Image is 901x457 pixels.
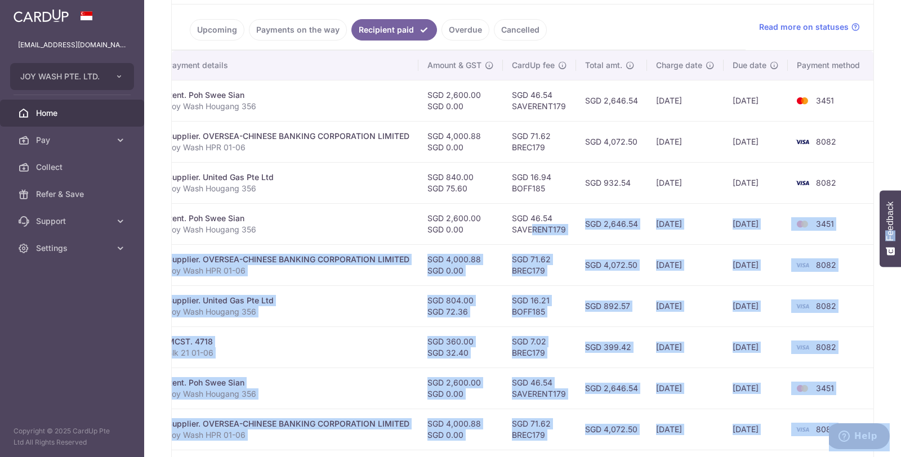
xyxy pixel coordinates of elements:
td: [DATE] [724,326,788,368]
td: SGD 7.02 BREC179 [503,326,576,368]
iframe: Opens a widget where you can find more information [829,423,890,451]
span: 8082 [816,424,836,434]
td: [DATE] [647,285,724,326]
p: Blk 21 01-06 [167,347,409,359]
td: [DATE] [724,368,788,409]
a: Cancelled [494,19,547,41]
div: Supplier. OVERSEA-CHINESE BANKING CORPORATION LIMITED [167,418,409,429]
td: SGD 4,072.50 [576,244,647,285]
th: Payment method [788,51,873,80]
div: Rent. Poh Swee Sian [167,89,409,101]
td: [DATE] [724,409,788,450]
span: Support [36,216,110,227]
td: SGD 46.54 SAVERENT179 [503,203,576,244]
div: Rent. Poh Swee Sian [167,377,409,388]
td: SGD 2,646.54 [576,80,647,121]
td: SGD 4,072.50 [576,409,647,450]
p: Joy Wash Hougang 356 [167,306,409,317]
p: Joy Wash HPR 01-06 [167,429,409,441]
td: [DATE] [647,244,724,285]
span: Collect [36,162,110,173]
td: SGD 46.54 SAVERENT179 [503,80,576,121]
span: CardUp fee [512,60,555,71]
span: Charge date [656,60,702,71]
td: SGD 71.62 BREC179 [503,121,576,162]
button: JOY WASH PTE. LTD. [10,63,134,90]
a: Overdue [441,19,489,41]
td: [DATE] [724,121,788,162]
td: SGD 804.00 SGD 72.36 [418,285,503,326]
td: SGD 71.62 BREC179 [503,409,576,450]
span: JOY WASH PTE. LTD. [20,71,104,82]
div: Supplier. OVERSEA-CHINESE BANKING CORPORATION LIMITED [167,254,409,265]
span: 8082 [816,260,836,270]
span: 3451 [816,96,834,105]
img: Bank Card [791,135,814,149]
a: Recipient paid [351,19,437,41]
img: Bank Card [791,382,814,395]
td: SGD 46.54 SAVERENT179 [503,368,576,409]
a: Read more on statuses [759,21,860,33]
span: Home [36,107,110,119]
td: [DATE] [647,121,724,162]
span: Feedback [885,201,895,241]
button: Feedback - Show survey [880,190,901,267]
img: Bank Card [791,94,814,107]
div: Supplier. United Gas Pte Ltd [167,295,409,306]
td: SGD 4,000.88 SGD 0.00 [418,409,503,450]
span: Due date [733,60,766,71]
img: Bank Card [791,176,814,190]
td: SGD 4,072.50 [576,121,647,162]
div: Supplier. United Gas Pte Ltd [167,172,409,183]
td: SGD 2,600.00 SGD 0.00 [418,203,503,244]
td: SGD 71.62 BREC179 [503,244,576,285]
span: 8082 [816,301,836,311]
td: [DATE] [647,203,724,244]
span: Settings [36,243,110,254]
td: [DATE] [724,162,788,203]
p: Joy Wash Hougang 356 [167,183,409,194]
img: Bank Card [791,423,814,436]
td: [DATE] [647,368,724,409]
div: MCST. 4718 [167,336,409,347]
span: Pay [36,135,110,146]
img: Bank Card [791,258,814,272]
p: [EMAIL_ADDRESS][DOMAIN_NAME] [18,39,126,51]
td: SGD 4,000.88 SGD 0.00 [418,121,503,162]
td: SGD 4,000.88 SGD 0.00 [418,244,503,285]
img: Bank Card [791,217,814,231]
img: Bank Card [791,299,814,313]
a: Payments on the way [249,19,347,41]
td: [DATE] [724,80,788,121]
span: Amount & GST [427,60,481,71]
p: Joy Wash HPR 01-06 [167,142,409,153]
td: SGD 399.42 [576,326,647,368]
td: SGD 2,646.54 [576,203,647,244]
td: SGD 892.57 [576,285,647,326]
span: Refer & Save [36,189,110,200]
p: Joy Wash Hougang 356 [167,224,409,235]
img: Bank Card [791,340,814,354]
td: [DATE] [647,162,724,203]
td: SGD 16.94 BOFF185 [503,162,576,203]
td: SGD 2,646.54 [576,368,647,409]
td: SGD 840.00 SGD 75.60 [418,162,503,203]
td: [DATE] [724,244,788,285]
td: [DATE] [724,203,788,244]
div: Rent. Poh Swee Sian [167,213,409,224]
td: SGD 360.00 SGD 32.40 [418,326,503,368]
span: 8082 [816,342,836,352]
span: 8082 [816,178,836,187]
td: [DATE] [724,285,788,326]
td: [DATE] [647,409,724,450]
span: 3451 [816,219,834,228]
img: CardUp [14,9,69,23]
p: Joy Wash Hougang 356 [167,388,409,400]
p: Joy Wash Hougang 356 [167,101,409,112]
p: Joy Wash HPR 01-06 [167,265,409,276]
div: Supplier. OVERSEA-CHINESE BANKING CORPORATION LIMITED [167,131,409,142]
th: Payment details [158,51,418,80]
span: Total amt. [585,60,622,71]
span: 8082 [816,137,836,146]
